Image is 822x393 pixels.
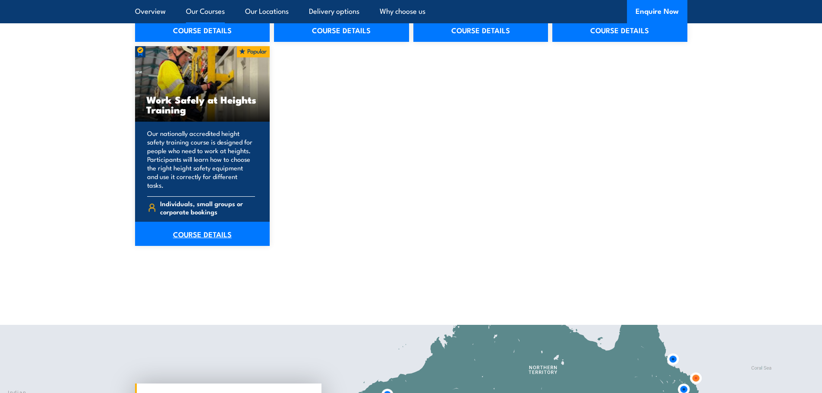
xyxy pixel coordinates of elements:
[413,18,548,42] a: COURSE DETAILS
[274,18,409,42] a: COURSE DETAILS
[147,129,255,189] p: Our nationally accredited height safety training course is designed for people who need to work a...
[146,94,259,114] h3: Work Safely at Heights Training
[135,222,270,246] a: COURSE DETAILS
[135,18,270,42] a: COURSE DETAILS
[552,18,687,42] a: COURSE DETAILS
[160,199,255,216] span: Individuals, small groups or corporate bookings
